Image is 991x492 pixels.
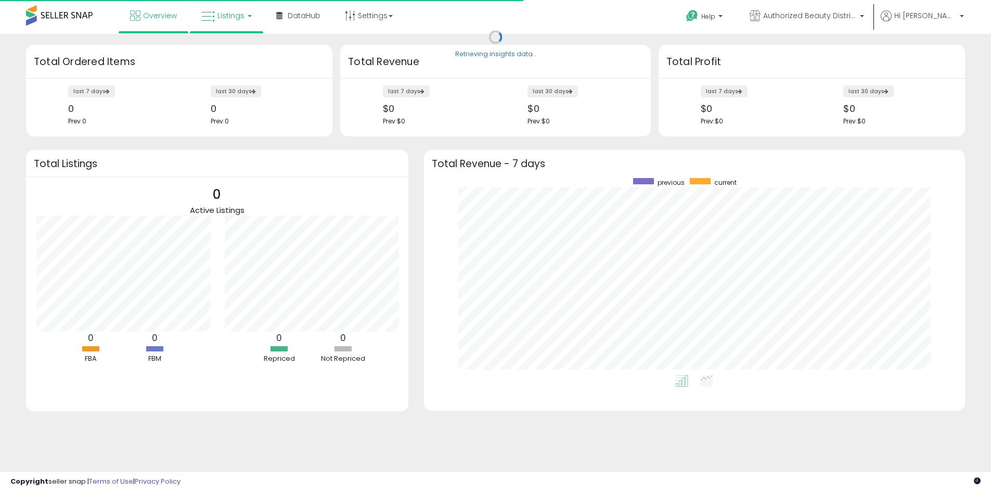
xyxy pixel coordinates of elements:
[701,12,715,21] span: Help
[68,85,115,97] label: last 7 days
[383,117,405,125] span: Prev: $0
[348,55,643,69] h3: Total Revenue
[701,103,804,114] div: $0
[312,354,375,364] div: Not Repriced
[678,2,733,34] a: Help
[527,117,550,125] span: Prev: $0
[527,103,633,114] div: $0
[152,332,158,344] b: 0
[701,117,723,125] span: Prev: $0
[68,117,86,125] span: Prev: 0
[843,103,947,114] div: $0
[763,10,857,21] span: Authorized Beauty Distribution
[455,50,536,59] div: Retrieving insights data..
[190,185,244,205] p: 0
[34,160,401,168] h3: Total Listings
[340,332,346,344] b: 0
[143,10,177,21] span: Overview
[211,117,229,125] span: Prev: 0
[248,354,311,364] div: Repriced
[894,10,957,21] span: Hi [PERSON_NAME]
[383,103,488,114] div: $0
[276,332,282,344] b: 0
[527,85,578,97] label: last 30 days
[288,10,320,21] span: DataHub
[60,354,122,364] div: FBA
[432,160,957,168] h3: Total Revenue - 7 days
[217,10,244,21] span: Listings
[68,103,172,114] div: 0
[843,117,866,125] span: Prev: $0
[190,205,244,216] span: Active Listings
[34,55,325,69] h3: Total Ordered Items
[701,85,748,97] label: last 7 days
[714,178,737,187] span: current
[666,55,957,69] h3: Total Profit
[881,10,964,34] a: Hi [PERSON_NAME]
[211,85,261,97] label: last 30 days
[658,178,685,187] span: previous
[686,9,699,22] i: Get Help
[843,85,894,97] label: last 30 days
[124,354,186,364] div: FBM
[211,103,314,114] div: 0
[383,85,430,97] label: last 7 days
[88,332,94,344] b: 0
